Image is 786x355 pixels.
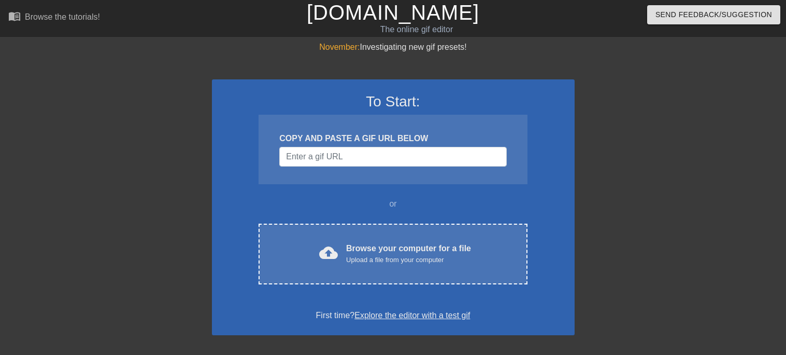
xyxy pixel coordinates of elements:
span: November: [319,43,360,51]
div: Investigating new gif presets! [212,41,575,53]
div: or [239,198,548,210]
div: COPY AND PASTE A GIF URL BELOW [279,132,506,145]
div: The online gif editor [267,23,566,36]
span: Send Feedback/Suggestion [655,8,772,21]
div: Browse the tutorials! [25,12,100,21]
div: Browse your computer for a file [346,242,471,265]
div: Upload a file from your computer [346,255,471,265]
input: Username [279,147,506,167]
a: Browse the tutorials! [8,10,100,26]
a: [DOMAIN_NAME] [307,1,479,24]
h3: To Start: [225,93,561,111]
span: menu_book [8,10,21,22]
button: Send Feedback/Suggestion [647,5,780,24]
a: Explore the editor with a test gif [354,311,470,320]
span: cloud_upload [319,243,338,262]
div: First time? [225,309,561,322]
